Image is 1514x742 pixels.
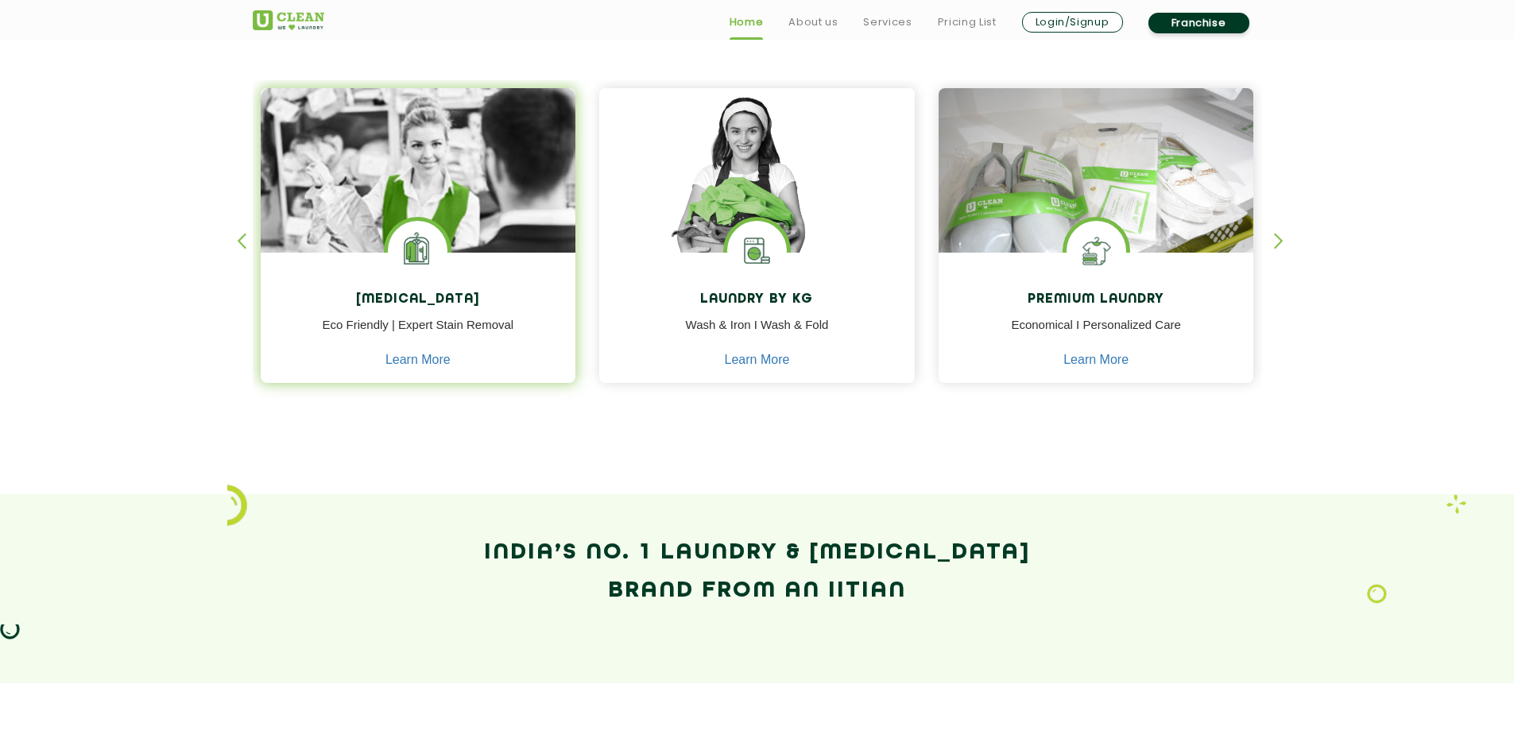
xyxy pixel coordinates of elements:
img: Laundry [1367,584,1387,605]
h4: Laundry by Kg [611,292,903,307]
img: laundry done shoes and clothes [939,88,1254,298]
img: Laundry Services near me [388,221,447,280]
img: icon_2.png [227,485,247,526]
p: Eco Friendly | Expert Stain Removal [273,316,564,352]
img: laundry washing machine [727,221,787,280]
h2: India’s No. 1 Laundry & [MEDICAL_DATA] Brand from an IITian [253,534,1262,610]
a: Learn More [385,353,451,367]
img: a girl with laundry basket [599,88,915,298]
a: Learn More [1063,353,1129,367]
img: Drycleaners near me [261,88,576,342]
img: Laundry wash and iron [1446,494,1466,514]
a: Login/Signup [1022,12,1123,33]
h4: Premium Laundry [951,292,1242,307]
a: Services [863,13,912,32]
a: Home [730,13,764,32]
img: UClean Laundry and Dry Cleaning [253,10,324,30]
a: Learn More [725,353,790,367]
img: Shoes Cleaning [1067,221,1126,280]
a: Franchise [1148,13,1249,33]
p: Wash & Iron I Wash & Fold [611,316,903,352]
a: Pricing List [938,13,997,32]
h4: [MEDICAL_DATA] [273,292,564,307]
p: Economical I Personalized Care [951,316,1242,352]
a: About us [788,13,838,32]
